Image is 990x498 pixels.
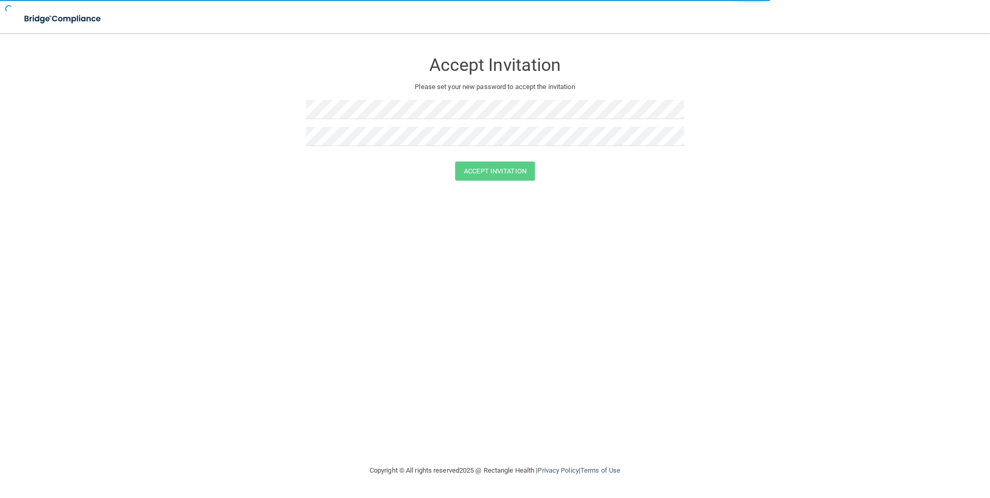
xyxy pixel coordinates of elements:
[580,466,620,474] a: Terms of Use
[306,55,684,75] h3: Accept Invitation
[16,8,111,30] img: bridge_compliance_login_screen.278c3ca4.svg
[537,466,578,474] a: Privacy Policy
[455,162,535,181] button: Accept Invitation
[314,81,676,93] p: Please set your new password to accept the invitation
[306,454,684,487] div: Copyright © All rights reserved 2025 @ Rectangle Health | |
